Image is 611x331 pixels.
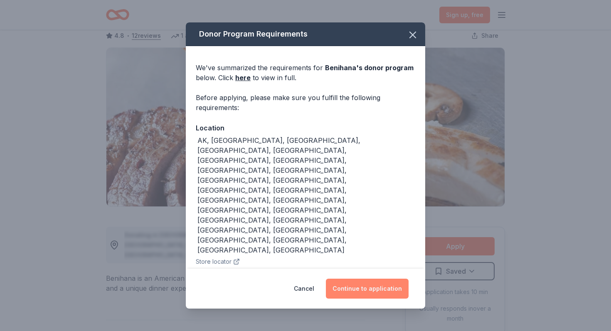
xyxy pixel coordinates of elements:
a: here [235,73,251,83]
button: Store locator [196,257,240,267]
button: Continue to application [326,279,409,299]
button: Cancel [294,279,314,299]
div: AK, [GEOGRAPHIC_DATA], [GEOGRAPHIC_DATA], [GEOGRAPHIC_DATA], [GEOGRAPHIC_DATA], [GEOGRAPHIC_DATA]... [197,135,415,255]
div: Donor Program Requirements [186,22,425,46]
div: Before applying, please make sure you fulfill the following requirements: [196,93,415,113]
div: We've summarized the requirements for below. Click to view in full. [196,63,415,83]
div: Location [196,123,415,133]
span: Benihana 's donor program [325,64,414,72]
